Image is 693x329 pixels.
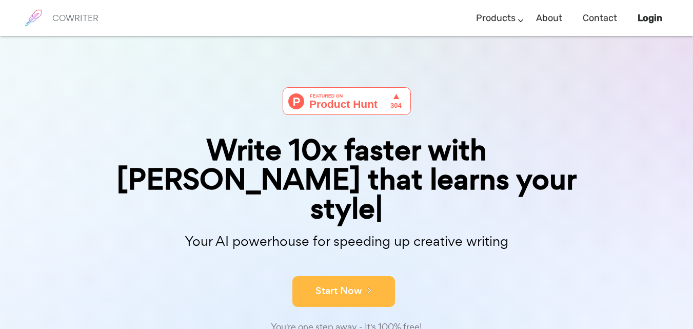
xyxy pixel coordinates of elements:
[90,136,603,224] div: Write 10x faster with [PERSON_NAME] that learns your style
[21,5,46,31] img: brand logo
[292,276,395,307] button: Start Now
[90,230,603,253] p: Your AI powerhouse for speeding up creative writing
[283,87,411,115] img: Cowriter - Your AI buddy for speeding up creative writing | Product Hunt
[583,3,617,33] a: Contact
[476,3,516,33] a: Products
[536,3,562,33] a: About
[52,13,98,23] h6: COWRITER
[638,12,662,24] b: Login
[638,3,662,33] a: Login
